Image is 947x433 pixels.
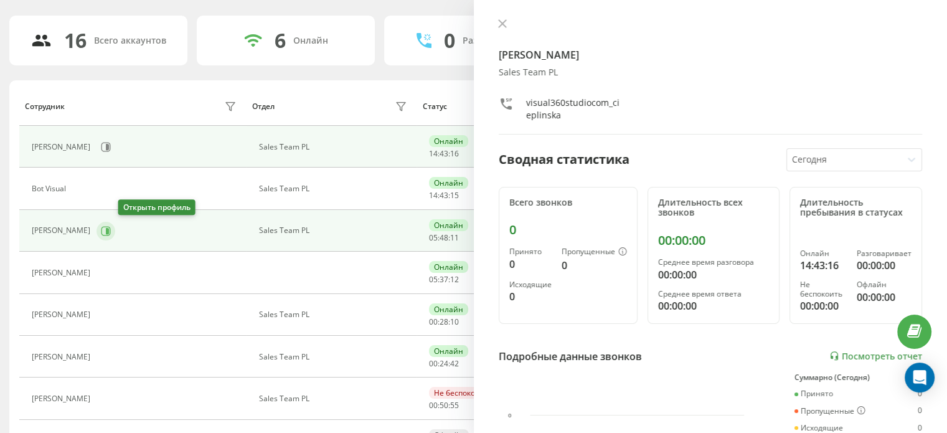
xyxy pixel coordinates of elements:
div: [PERSON_NAME] [32,310,93,319]
div: Суммарно (Сегодня) [794,373,922,382]
a: Посмотреть отчет [829,351,922,361]
div: Sales Team PL [259,143,410,151]
div: Open Intercom Messenger [905,363,935,393]
div: 00:00:00 [658,267,770,282]
div: : : [429,191,459,200]
div: 00:00:00 [857,258,912,273]
span: 24 [440,358,448,369]
div: [PERSON_NAME] [32,269,93,277]
div: 0 [509,257,552,272]
div: Сводная статистика [499,150,629,169]
div: Всего аккаунтов [94,36,166,46]
span: 55 [450,400,459,411]
div: Исходящие [794,424,843,432]
div: Онлайн [429,303,468,315]
span: 14 [429,148,438,159]
div: 0 [918,424,922,432]
div: : : [429,275,459,284]
div: [PERSON_NAME] [32,353,93,361]
span: 05 [429,232,438,243]
div: Среднее время разговора [658,258,770,267]
div: Онлайн [429,177,468,189]
span: 43 [440,148,448,159]
div: : : [429,401,459,410]
div: Длительность всех звонков [658,197,770,219]
div: 0 [918,406,922,416]
div: Сотрудник [25,102,65,111]
span: 48 [440,232,448,243]
span: 43 [440,190,448,201]
div: 6 [275,29,286,52]
span: 11 [450,232,459,243]
span: 00 [429,400,438,411]
div: Пропущенные [562,247,627,257]
div: 0 [918,389,922,398]
div: Среднее время ответа [658,290,770,298]
div: 00:00:00 [658,298,770,313]
div: Всего звонков [509,197,627,208]
div: Sales Team PL [259,310,410,319]
div: Открыть профиль [118,199,196,215]
div: Длительность пребывания в статусах [800,197,912,219]
span: 28 [440,316,448,327]
div: 0 [562,258,627,273]
text: 0 [508,412,512,419]
div: 00:00:00 [800,298,847,313]
span: 15 [450,190,459,201]
div: Онлайн [429,219,468,231]
div: Пропущенные [794,406,865,416]
h4: [PERSON_NAME] [499,47,923,62]
div: 0 [444,29,455,52]
div: Онлайн [429,135,468,147]
div: Статус [423,102,447,111]
span: 10 [450,316,459,327]
div: Онлайн [293,36,328,46]
div: Онлайн [429,261,468,273]
div: 0 [509,289,552,304]
span: 14 [429,190,438,201]
span: 05 [429,274,438,285]
div: 14:43:16 [800,258,847,273]
div: Подробные данные звонков [499,349,642,364]
div: Разговаривают [463,36,530,46]
div: 0 [509,222,627,237]
div: Bot Visual [32,184,69,193]
div: Онлайн [429,345,468,357]
div: Офлайн [857,280,912,289]
div: Принято [509,247,552,256]
div: Sales Team PL [499,67,923,78]
div: : : [429,150,459,158]
span: 00 [429,316,438,327]
div: 00:00:00 [658,233,770,248]
div: visual360studiocom_cieplinska [526,97,623,121]
span: 00 [429,358,438,369]
div: 00:00:00 [857,290,912,305]
div: 16 [64,29,87,52]
div: [PERSON_NAME] [32,394,93,403]
div: : : [429,318,459,326]
span: 42 [450,358,459,369]
div: Sales Team PL [259,226,410,235]
div: Принято [794,389,833,398]
div: Sales Team PL [259,394,410,403]
div: Онлайн [800,249,847,258]
div: : : [429,234,459,242]
div: : : [429,359,459,368]
div: Sales Team PL [259,184,410,193]
div: Отдел [252,102,275,111]
span: 50 [440,400,448,411]
span: 16 [450,148,459,159]
div: [PERSON_NAME] [32,143,93,151]
span: 12 [450,274,459,285]
div: [PERSON_NAME] [32,226,93,235]
div: Разговаривает [857,249,912,258]
div: Не беспокоить [800,280,847,298]
span: 37 [440,274,448,285]
div: Не беспокоить [429,387,493,399]
div: Sales Team PL [259,353,410,361]
div: Исходящие [509,280,552,289]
